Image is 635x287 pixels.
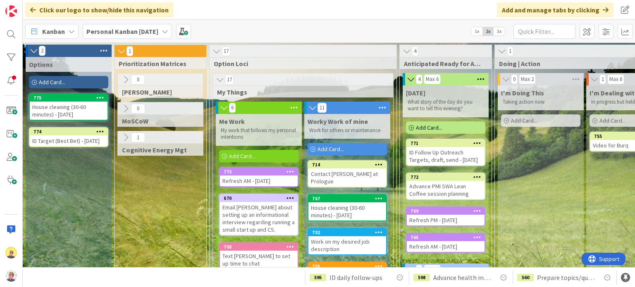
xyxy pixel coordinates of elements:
[312,230,386,235] div: 702
[407,173,485,199] div: 772Advance PMI SWA Lean Coffee session planning
[221,127,297,141] p: My work that follows my personal intentions
[5,5,17,17] img: Visit kanbanzone.com
[482,27,494,36] span: 2x
[503,99,579,105] p: Taking action now
[407,140,485,165] div: 771ID Follow Up Outreach Targets, draft, send - [DATE]
[220,168,298,176] div: 773
[30,94,107,120] div: 775House cleaning (30-60 minutes) - [DATE]
[407,215,485,225] div: Refresh PM - [DATE]
[220,243,298,269] div: 708Text [PERSON_NAME] to set up time to chat
[229,103,236,113] span: 6
[511,74,518,84] span: 0
[408,99,484,112] p: What story of the day do you want to tell this evening?
[220,194,298,202] div: 670
[224,195,298,201] div: 670
[599,117,626,124] span: Add Card...
[411,208,485,214] div: 769
[217,88,383,96] span: My Things
[17,1,38,11] span: Support
[411,235,485,240] div: 765
[30,135,107,146] div: ID Target (Best Bet) - [DATE]
[511,117,537,124] span: Add Card...
[407,241,485,252] div: Refresh AM - [DATE]
[229,152,255,160] span: Add Card...
[406,89,425,97] span: Today
[25,2,174,17] div: Click our logo to show/hide this navigation
[494,27,505,36] span: 3x
[225,75,234,85] span: 17
[33,95,107,101] div: 775
[407,140,485,147] div: 771
[127,46,133,56] span: 1
[413,274,430,281] div: 598
[416,74,423,84] span: 4
[312,196,386,202] div: 767
[308,229,386,236] div: 702
[39,46,45,56] span: 2
[119,59,196,68] span: Prioritization Matrices
[220,168,298,186] div: 773Refresh AM - [DATE]
[224,169,298,175] div: 773
[309,127,385,134] p: Work for others or maintenance
[220,251,298,269] div: Text [PERSON_NAME] to set up time to chat
[30,128,107,135] div: 774
[308,161,386,187] div: 714Contact [PERSON_NAME] at Prologue
[521,77,534,81] div: Max 2
[220,176,298,186] div: Refresh AM - [DATE]
[329,273,382,282] span: ID daily follow-ups
[308,202,386,221] div: House cleaning (30-60 minutes) - [DATE]
[501,89,544,97] span: I'm Doing This
[219,117,245,126] span: Me Work
[214,59,386,68] span: Option Loci
[222,46,231,56] span: 17
[517,274,534,281] div: 560
[5,247,17,259] img: JW
[407,173,485,181] div: 772
[122,88,193,96] span: Eisenhower
[433,273,492,282] span: Advance health metrics module in CSM D2D
[224,244,298,250] div: 708
[33,129,107,135] div: 774
[317,145,344,153] span: Add Card...
[513,24,575,39] input: Quick Filter...
[220,243,298,251] div: 708
[507,46,513,56] span: 1
[426,77,439,81] div: Max 6
[404,59,481,68] span: Anticipated Ready for Action
[537,273,596,282] span: Prepare topics/questions for for info interview call with [PERSON_NAME] at CultureAmp
[407,207,485,215] div: 769
[599,74,606,84] span: 1
[308,229,386,254] div: 702Work on my desired job description
[30,128,107,146] div: 774ID Target (Best Bet) - [DATE]
[42,26,65,36] span: Kanban
[308,236,386,254] div: Work on my desired job description
[407,234,485,252] div: 765Refresh AM - [DATE]
[29,60,53,69] span: Options
[411,140,485,146] div: 771
[308,195,386,202] div: 767
[308,161,386,168] div: 714
[407,234,485,241] div: 765
[5,270,17,282] img: avatar
[122,117,193,125] span: MoSCoW
[308,195,386,221] div: 767House cleaning (30-60 minutes) - [DATE]
[220,194,298,235] div: 670Email [PERSON_NAME] about setting up an informational interview regarding running a small star...
[86,27,158,36] b: Personal Kanban [DATE]
[317,103,327,113] span: 11
[220,202,298,235] div: Email [PERSON_NAME] about setting up an informational interview regarding running a small start u...
[407,147,485,165] div: ID Follow Up Outreach Targets, draft, send - [DATE]
[131,133,145,142] span: 1
[471,27,482,36] span: 1x
[39,78,65,86] span: Add Card...
[312,162,386,168] div: 714
[416,265,423,275] span: 0
[411,174,485,180] div: 772
[412,46,418,56] span: 4
[310,274,326,281] div: 595
[308,117,368,126] span: Worky Work of mine
[312,263,386,269] div: 705
[131,75,145,85] span: 0
[308,168,386,187] div: Contact [PERSON_NAME] at Prologue
[30,102,107,120] div: House cleaning (30-60 minutes) - [DATE]
[122,146,193,154] span: Cognitive Energy Mgt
